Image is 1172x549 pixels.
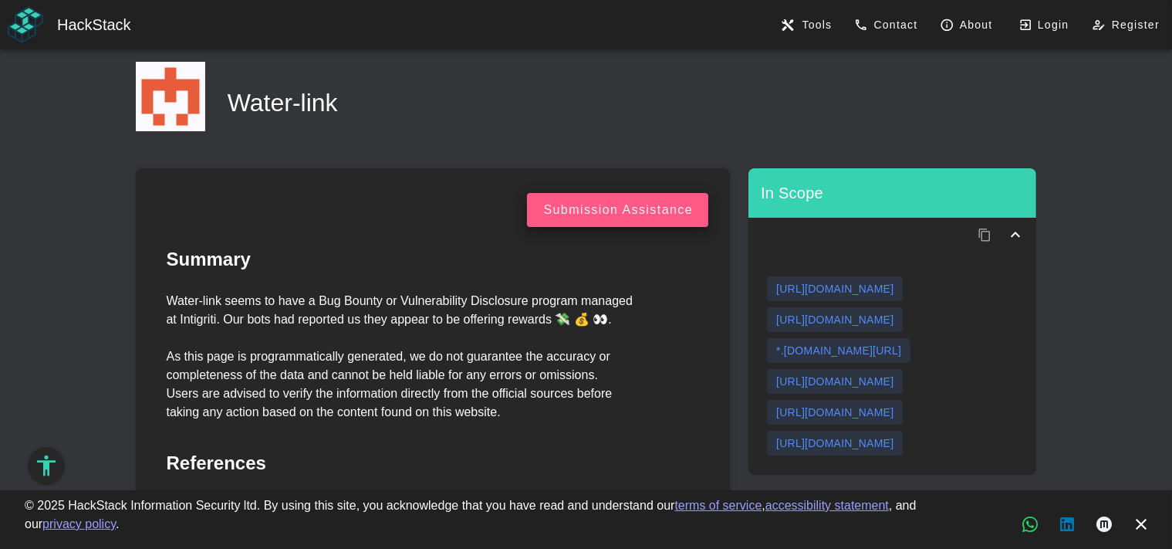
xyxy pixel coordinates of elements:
div: [URL][DOMAIN_NAME] [776,405,893,420]
h1: Water-link [228,84,1037,121]
span: Contact [859,18,917,32]
div: Water-link seems to have a Bug Bounty or Vulnerability Disclosure program managed at Intigriti. O... [157,283,643,338]
div: Stack [57,14,414,36]
img: HackStack [6,5,45,44]
div: © 2025 HackStack Information Security ltd. By using this site, you acknowledge that you have read... [25,496,968,534]
a: WhatsApp chat, new tab [1012,506,1049,543]
div: [URL][DOMAIN_NAME] [776,281,893,297]
a: terms of service [675,499,762,512]
div: *.[DOMAIN_NAME][URL] [776,343,901,358]
div: Submission Assistance [542,203,693,217]
a: Medium articles, new tab [1086,506,1123,543]
span: Register [1097,18,1160,32]
button: Submission Assistance [527,193,708,227]
a: LinkedIn button, new tab [1049,506,1086,543]
button: Accessibility Options [28,447,65,484]
span: Hack [57,16,93,33]
h2: References [167,449,731,477]
a: accessibility statement [765,499,889,512]
span: Tools [801,19,832,31]
h2: Summary [167,246,731,273]
img: Water-link [136,62,205,131]
div: In Scope [748,168,1036,218]
div: [URL][DOMAIN_NAME] [776,312,893,327]
div: [URL][DOMAIN_NAME] [776,435,893,451]
div: As this page is programmatically generated, we do not guarantee the accuracy or completeness of t... [157,338,643,431]
span: Login [1023,18,1069,32]
a: privacy policy [42,517,116,530]
span: About [945,18,993,32]
div: [URL][DOMAIN_NAME] [776,374,893,389]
